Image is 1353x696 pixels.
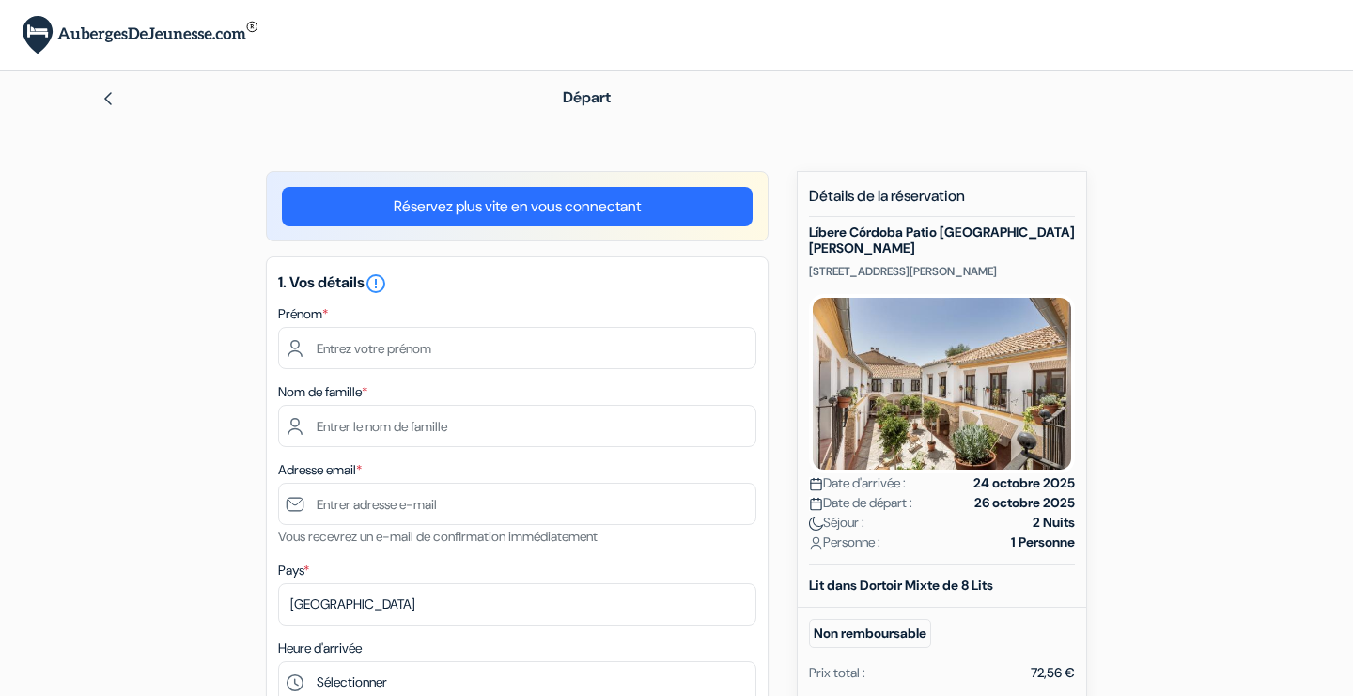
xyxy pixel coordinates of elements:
p: [STREET_ADDRESS][PERSON_NAME] [809,264,1075,279]
div: 72,56 € [1031,663,1075,683]
span: Personne : [809,533,880,552]
label: Heure d'arrivée [278,639,362,658]
h5: 1. Vos détails [278,272,756,295]
input: Entrez votre prénom [278,327,756,369]
input: Entrer adresse e-mail [278,483,756,525]
div: Prix total : [809,663,865,683]
a: Réservez plus vite en vous connectant [282,187,753,226]
a: error_outline [365,272,387,292]
img: calendar.svg [809,477,823,491]
i: error_outline [365,272,387,295]
img: user_icon.svg [809,536,823,550]
label: Adresse email [278,460,362,480]
small: Vous recevrez un e-mail de confirmation immédiatement [278,528,598,545]
label: Pays [278,561,309,580]
img: left_arrow.svg [101,91,116,106]
strong: 26 octobre 2025 [974,493,1075,513]
strong: 1 Personne [1011,533,1075,552]
img: moon.svg [809,517,823,531]
strong: 2 Nuits [1033,513,1075,533]
span: Séjour : [809,513,864,533]
strong: 24 octobre 2025 [973,473,1075,493]
input: Entrer le nom de famille [278,405,756,447]
small: Non remboursable [809,619,931,648]
label: Nom de famille [278,382,367,402]
b: Lit dans Dortoir Mixte de 8 Lits [809,577,993,594]
h5: Détails de la réservation [809,187,1075,217]
h5: Líbere Córdoba Patio [GEOGRAPHIC_DATA][PERSON_NAME] [809,224,1075,256]
img: AubergesDeJeunesse.com [23,16,257,54]
span: Date d'arrivée : [809,473,906,493]
span: Date de départ : [809,493,912,513]
label: Prénom [278,304,328,324]
img: calendar.svg [809,497,823,511]
span: Départ [563,87,611,107]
